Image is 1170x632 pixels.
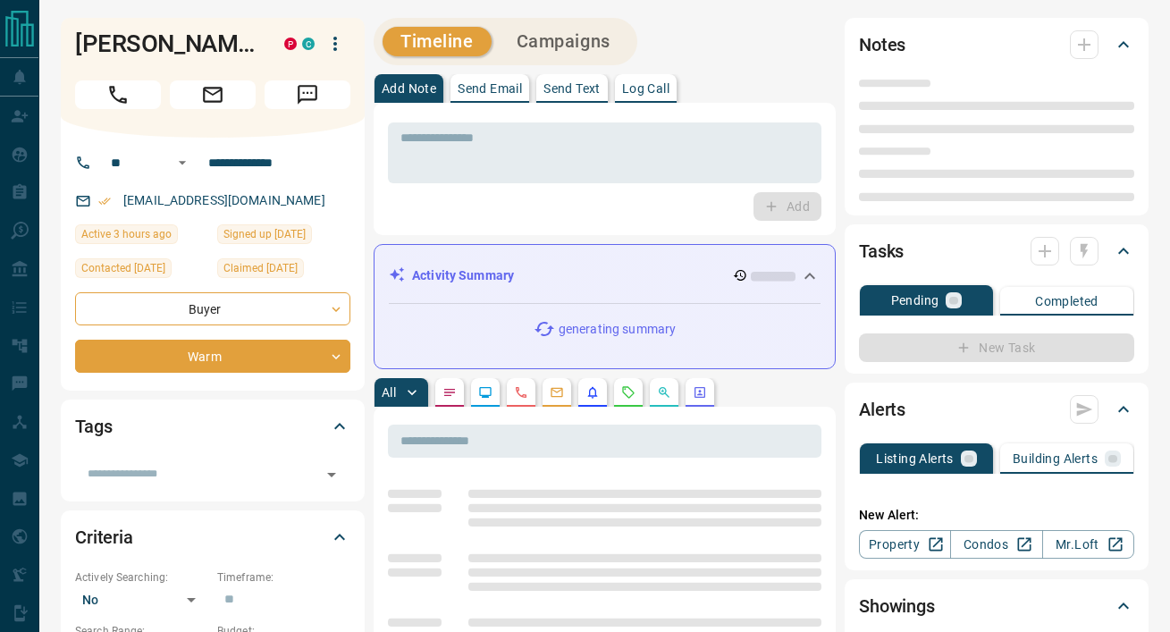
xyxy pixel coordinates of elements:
[170,80,256,109] span: Email
[499,27,628,56] button: Campaigns
[284,38,297,50] div: property.ca
[859,395,905,424] h2: Alerts
[75,405,350,448] div: Tags
[950,530,1042,559] a: Condos
[265,80,350,109] span: Message
[859,230,1134,273] div: Tasks
[657,385,671,400] svg: Opportunities
[514,385,528,400] svg: Calls
[585,385,600,400] svg: Listing Alerts
[98,195,111,207] svg: Email Verified
[81,225,172,243] span: Active 3 hours ago
[389,259,821,292] div: Activity Summary
[75,412,112,441] h2: Tags
[75,586,208,614] div: No
[319,462,344,487] button: Open
[859,592,935,620] h2: Showings
[382,82,436,95] p: Add Note
[412,266,514,285] p: Activity Summary
[172,152,193,173] button: Open
[75,516,350,559] div: Criteria
[75,29,257,58] h1: [PERSON_NAME]
[75,258,208,283] div: Thu Aug 10 2023
[1035,295,1098,308] p: Completed
[859,30,905,59] h2: Notes
[550,385,564,400] svg: Emails
[891,294,939,307] p: Pending
[559,320,676,339] p: generating summary
[75,80,161,109] span: Call
[1042,530,1134,559] a: Mr.Loft
[478,385,492,400] svg: Lead Browsing Activity
[622,82,669,95] p: Log Call
[859,506,1134,525] p: New Alert:
[383,27,492,56] button: Timeline
[223,259,298,277] span: Claimed [DATE]
[543,82,601,95] p: Send Text
[217,258,350,283] div: Thu May 01 2025
[693,385,707,400] svg: Agent Actions
[382,386,396,399] p: All
[75,224,208,249] div: Wed Aug 13 2025
[859,237,904,265] h2: Tasks
[442,385,457,400] svg: Notes
[75,292,350,325] div: Buyer
[223,225,306,243] span: Signed up [DATE]
[75,523,133,552] h2: Criteria
[123,193,325,207] a: [EMAIL_ADDRESS][DOMAIN_NAME]
[81,259,165,277] span: Contacted [DATE]
[217,224,350,249] div: Wed Nov 04 2020
[859,388,1134,431] div: Alerts
[859,23,1134,66] div: Notes
[75,340,350,373] div: Warm
[302,38,315,50] div: condos.ca
[621,385,636,400] svg: Requests
[458,82,522,95] p: Send Email
[859,585,1134,628] div: Showings
[75,569,208,586] p: Actively Searching:
[876,452,954,465] p: Listing Alerts
[217,569,350,586] p: Timeframe:
[859,530,951,559] a: Property
[1013,452,1098,465] p: Building Alerts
